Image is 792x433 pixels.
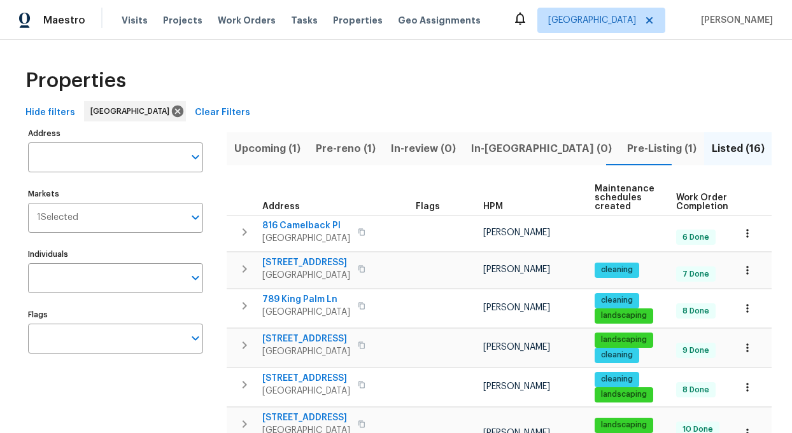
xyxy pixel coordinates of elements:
button: Open [187,329,204,347]
span: Projects [163,14,202,27]
span: Pre-reno (1) [316,140,376,158]
label: Markets [28,190,203,198]
span: [GEOGRAPHIC_DATA] [262,232,350,245]
span: Properties [333,14,383,27]
span: Pre-Listing (1) [627,140,697,158]
label: Address [28,130,203,137]
span: [STREET_ADDRESS] [262,256,350,269]
span: Clear Filters [195,105,250,121]
span: 7 Done [677,269,714,280]
span: cleaning [596,265,638,275]
button: Open [187,209,204,226]
span: [GEOGRAPHIC_DATA] [262,385,350,397]
span: [PERSON_NAME] [483,265,550,274]
span: In-[GEOGRAPHIC_DATA] (0) [471,140,612,158]
span: Address [262,202,300,211]
span: [GEOGRAPHIC_DATA] [90,105,174,118]
button: Open [187,269,204,287]
span: 8 Done [677,306,714,317]
span: cleaning [596,374,638,385]
button: Hide filters [20,101,80,125]
span: [GEOGRAPHIC_DATA] [262,345,350,358]
span: landscaping [596,389,652,400]
span: [PERSON_NAME] [483,303,550,312]
span: 6 Done [677,232,714,243]
span: [PERSON_NAME] [483,228,550,237]
span: [PERSON_NAME] [483,343,550,352]
span: Visits [122,14,148,27]
span: 789 King Palm Ln [262,293,350,306]
span: landscaping [596,310,652,321]
span: Maintenance schedules created [595,184,654,211]
span: Maestro [43,14,85,27]
span: In-review (0) [391,140,456,158]
label: Flags [28,311,203,319]
span: 1 Selected [37,212,78,223]
span: 816 Camelback Pl [262,219,350,232]
span: [STREET_ADDRESS] [262,372,350,385]
span: [GEOGRAPHIC_DATA] [262,269,350,282]
span: cleaning [596,295,638,306]
span: Listed (16) [712,140,765,158]
span: [GEOGRAPHIC_DATA] [548,14,636,27]
span: [PERSON_NAME] [696,14,773,27]
div: [GEOGRAPHIC_DATA] [84,101,186,121]
button: Open [187,148,204,166]
span: [STREET_ADDRESS] [262,411,350,424]
button: Clear Filters [190,101,255,125]
label: Individuals [28,251,203,258]
span: landscaping [596,420,652,430]
span: HPM [483,202,503,211]
span: landscaping [596,334,652,345]
span: Tasks [291,16,318,25]
span: Properties [25,74,126,87]
span: Hide filters [25,105,75,121]
span: Flags [416,202,440,211]
span: 9 Done [677,345,714,356]
span: Upcoming (1) [234,140,301,158]
span: cleaning [596,350,638,361]
span: Geo Assignments [398,14,481,27]
span: Work Order Completion [676,193,756,211]
span: [STREET_ADDRESS] [262,333,350,345]
span: [PERSON_NAME] [483,382,550,391]
span: Work Orders [218,14,276,27]
span: [GEOGRAPHIC_DATA] [262,306,350,319]
span: 8 Done [677,385,714,395]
